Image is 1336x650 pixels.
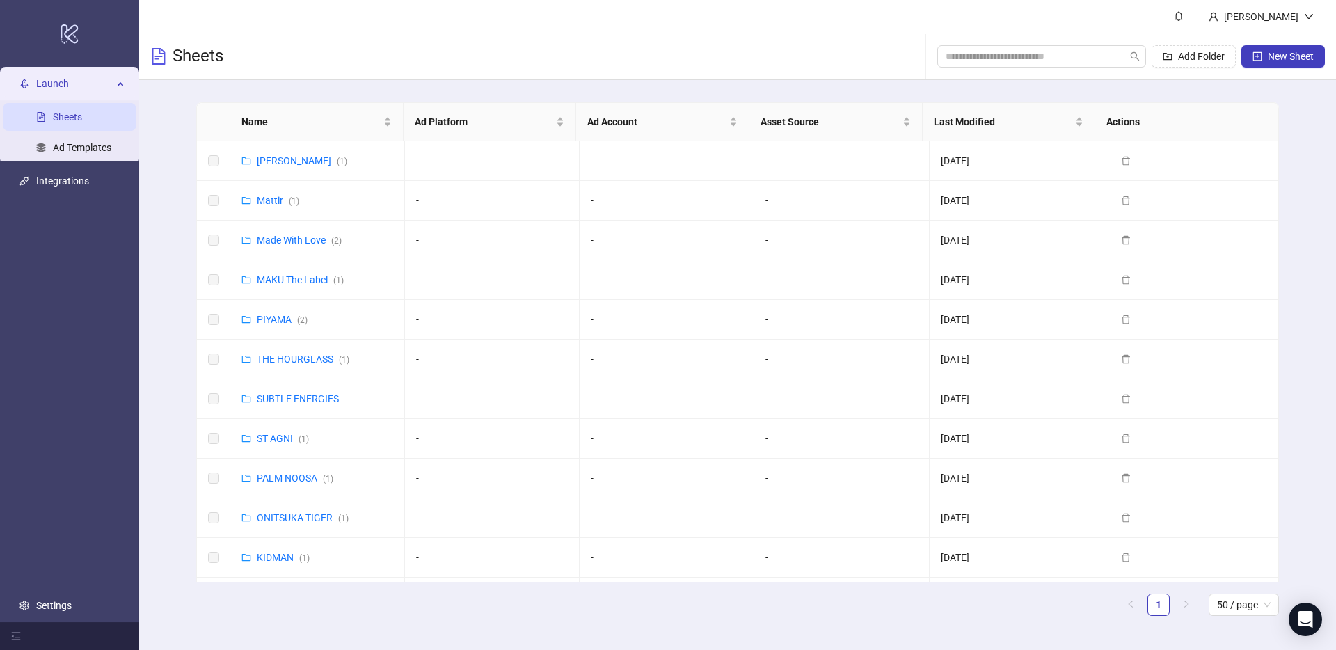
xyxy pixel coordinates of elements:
[1209,12,1218,22] span: user
[241,434,251,443] span: folder
[923,103,1096,141] th: Last Modified
[580,498,754,538] td: -
[930,419,1104,459] td: [DATE]
[241,275,251,285] span: folder
[1209,594,1279,616] div: Page Size
[930,498,1104,538] td: [DATE]
[1121,196,1131,205] span: delete
[257,393,339,404] a: SUBTLE ENERGIES
[241,114,381,129] span: Name
[257,433,309,444] a: ST AGNI(1)
[1182,600,1191,608] span: right
[257,314,308,325] a: PIYAMA(2)
[754,221,929,260] td: -
[1121,473,1131,483] span: delete
[1120,594,1142,616] button: left
[1268,51,1314,62] span: New Sheet
[1152,45,1236,68] button: Add Folder
[36,70,113,97] span: Launch
[405,181,580,221] td: -
[580,379,754,419] td: -
[257,235,342,246] a: Made With Love(2)
[1175,594,1198,616] li: Next Page
[1178,51,1225,62] span: Add Folder
[1147,594,1170,616] li: 1
[930,221,1104,260] td: [DATE]
[761,114,900,129] span: Asset Source
[930,578,1104,631] td: [DATE]
[11,631,21,641] span: menu-fold
[405,498,580,538] td: -
[754,379,929,419] td: -
[1121,275,1131,285] span: delete
[754,419,929,459] td: -
[580,181,754,221] td: -
[580,141,754,181] td: -
[241,354,251,364] span: folder
[257,195,299,206] a: Mattir(1)
[339,355,349,365] span: ( 1 )
[754,340,929,379] td: -
[580,419,754,459] td: -
[1121,513,1131,523] span: delete
[241,156,251,166] span: folder
[257,512,349,523] a: ONITSUKA TIGER(1)
[53,111,82,122] a: Sheets
[1163,51,1172,61] span: folder-add
[257,552,310,563] a: KIDMAN(1)
[754,578,929,631] td: -
[754,459,929,498] td: -
[1127,600,1135,608] span: left
[1241,45,1325,68] button: New Sheet
[930,260,1104,300] td: [DATE]
[754,538,929,578] td: -
[405,538,580,578] td: -
[580,578,754,631] td: -
[257,473,333,484] a: PALM NOOSA(1)
[297,315,308,325] span: ( 2 )
[405,340,580,379] td: -
[299,553,310,563] span: ( 1 )
[241,196,251,205] span: folder
[333,276,344,285] span: ( 1 )
[1121,394,1131,404] span: delete
[930,181,1104,221] td: [DATE]
[576,103,749,141] th: Ad Account
[53,142,111,153] a: Ad Templates
[1120,594,1142,616] li: Previous Page
[930,538,1104,578] td: [DATE]
[241,473,251,483] span: folder
[1218,9,1304,24] div: [PERSON_NAME]
[405,578,580,631] td: -
[323,474,333,484] span: ( 1 )
[1304,12,1314,22] span: down
[331,236,342,246] span: ( 2 )
[587,114,726,129] span: Ad Account
[1121,354,1131,364] span: delete
[930,379,1104,419] td: [DATE]
[415,114,554,129] span: Ad Platform
[405,141,580,181] td: -
[754,300,929,340] td: -
[580,260,754,300] td: -
[404,103,577,141] th: Ad Platform
[405,379,580,419] td: -
[1175,594,1198,616] button: right
[580,221,754,260] td: -
[1252,51,1262,61] span: plus-square
[289,196,299,206] span: ( 1 )
[241,315,251,324] span: folder
[749,103,923,141] th: Asset Source
[150,48,167,65] span: file-text
[930,300,1104,340] td: [DATE]
[580,300,754,340] td: -
[754,141,929,181] td: -
[1121,553,1131,562] span: delete
[36,175,89,187] a: Integrations
[1121,434,1131,443] span: delete
[257,354,349,365] a: THE HOURGLASS(1)
[1121,156,1131,166] span: delete
[1130,51,1140,61] span: search
[934,114,1073,129] span: Last Modified
[241,553,251,562] span: folder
